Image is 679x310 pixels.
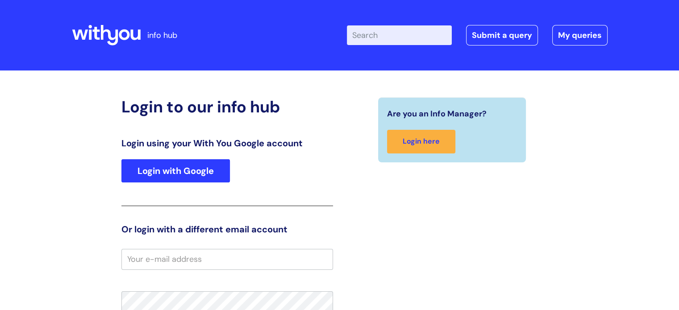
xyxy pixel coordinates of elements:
[387,107,487,121] span: Are you an Info Manager?
[121,97,333,116] h2: Login to our info hub
[121,249,333,269] input: Your e-mail address
[347,25,452,45] input: Search
[147,28,177,42] p: info hub
[121,159,230,182] a: Login with Google
[121,138,333,149] h3: Login using your With You Google account
[552,25,608,45] a: My queries
[121,224,333,235] h3: Or login with a different email account
[387,130,455,153] a: Login here
[466,25,538,45] a: Submit a query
